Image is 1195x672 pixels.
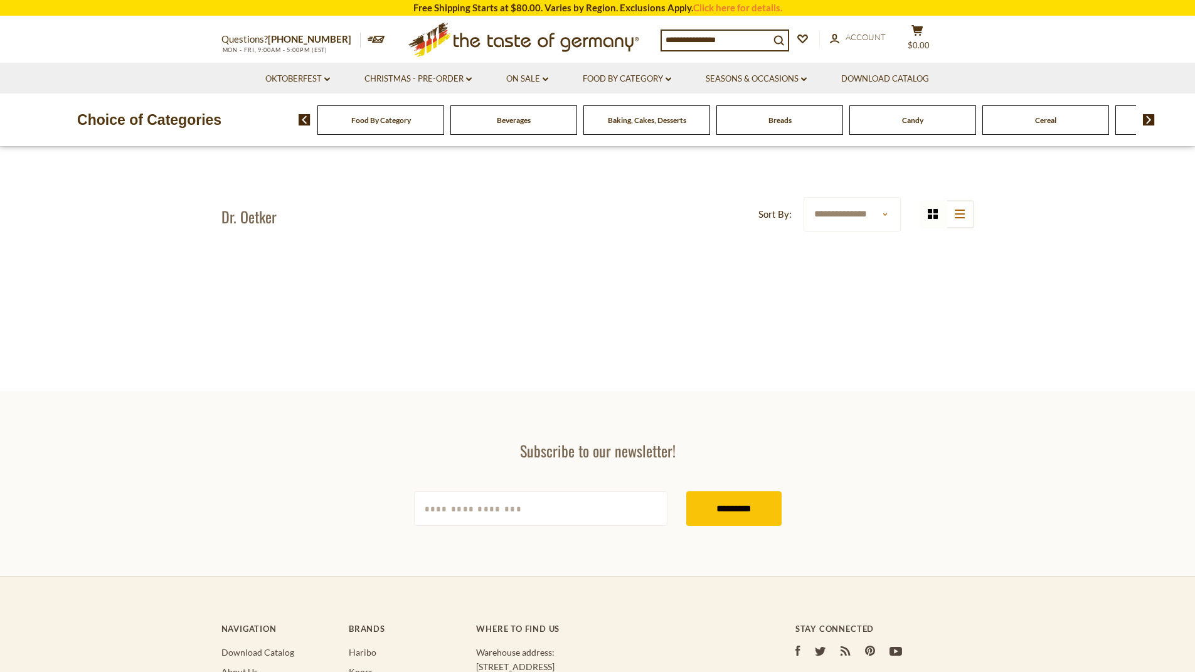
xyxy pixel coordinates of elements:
a: Food By Category [583,72,671,86]
h4: Brands [349,624,464,634]
a: Seasons & Occasions [706,72,807,86]
span: MON - FRI, 9:00AM - 5:00PM (EST) [221,46,328,53]
h3: Subscribe to our newsletter! [414,441,782,460]
h4: Where to find us [476,624,745,634]
span: Account [846,32,886,42]
h1: Dr. Oetker [221,207,277,226]
a: Candy [902,115,923,125]
h4: Stay Connected [795,624,974,634]
a: Christmas - PRE-ORDER [364,72,472,86]
a: Haribo [349,647,376,658]
a: Account [830,31,886,45]
h4: Navigation [221,624,336,634]
a: On Sale [506,72,548,86]
a: Beverages [497,115,531,125]
span: $0.00 [908,40,930,50]
a: Baking, Cakes, Desserts [608,115,686,125]
a: Download Catalog [841,72,929,86]
img: next arrow [1143,114,1155,125]
a: Oktoberfest [265,72,330,86]
a: Cereal [1035,115,1056,125]
p: Questions? [221,31,361,48]
label: Sort By: [758,206,792,222]
a: Click here for details. [693,2,782,13]
img: previous arrow [299,114,311,125]
a: Breads [768,115,792,125]
a: [PHONE_NUMBER] [268,33,351,45]
button: $0.00 [899,24,937,56]
a: Food By Category [351,115,411,125]
a: Download Catalog [221,647,294,658]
